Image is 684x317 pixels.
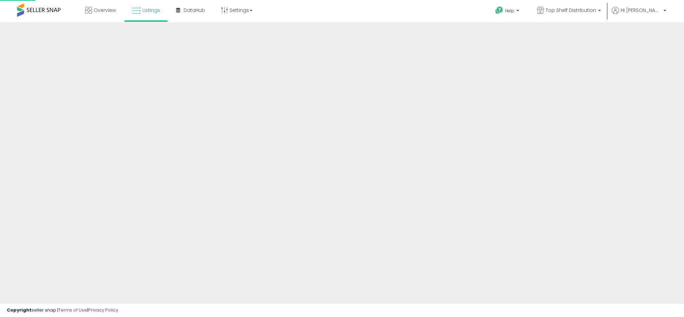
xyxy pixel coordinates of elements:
span: Hi [PERSON_NAME] [621,7,662,14]
span: Top Shelf Distribution [546,7,596,14]
span: Help [505,8,514,14]
span: Listings [142,7,160,14]
span: DataHub [184,7,205,14]
a: Help [490,1,526,22]
a: Hi [PERSON_NAME] [612,7,666,22]
span: Overview [94,7,116,14]
i: Get Help [495,6,503,15]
